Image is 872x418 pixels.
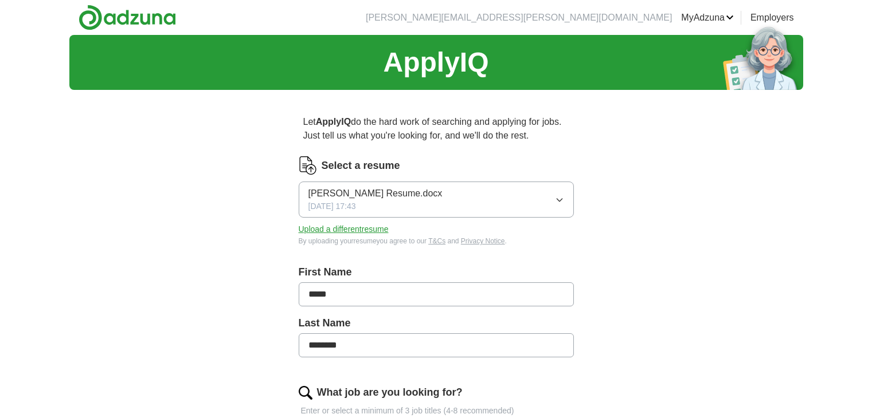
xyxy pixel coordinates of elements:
p: Let do the hard work of searching and applying for jobs. Just tell us what you're looking for, an... [299,111,574,147]
div: By uploading your resume you agree to our and . [299,236,574,246]
span: [PERSON_NAME] Resume.docx [308,187,443,200]
h1: ApplyIQ [383,42,488,83]
p: Enter or select a minimum of 3 job titles (4-8 recommended) [299,405,574,417]
label: First Name [299,265,574,280]
img: search.png [299,386,312,400]
span: [DATE] 17:43 [308,200,356,212]
label: Last Name [299,316,574,331]
a: MyAdzuna [681,11,734,25]
a: Employers [750,11,794,25]
img: Adzuna logo [79,5,176,30]
label: Select a resume [322,158,400,173]
li: [PERSON_NAME][EMAIL_ADDRESS][PERSON_NAME][DOMAIN_NAME] [366,11,672,25]
img: CV Icon [299,156,317,175]
label: What job are you looking for? [317,385,463,400]
button: Upload a differentresume [299,223,389,235]
a: T&Cs [428,237,445,245]
a: Privacy Notice [461,237,505,245]
button: [PERSON_NAME] Resume.docx[DATE] 17:43 [299,182,574,218]
strong: ApplyIQ [316,117,351,127]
